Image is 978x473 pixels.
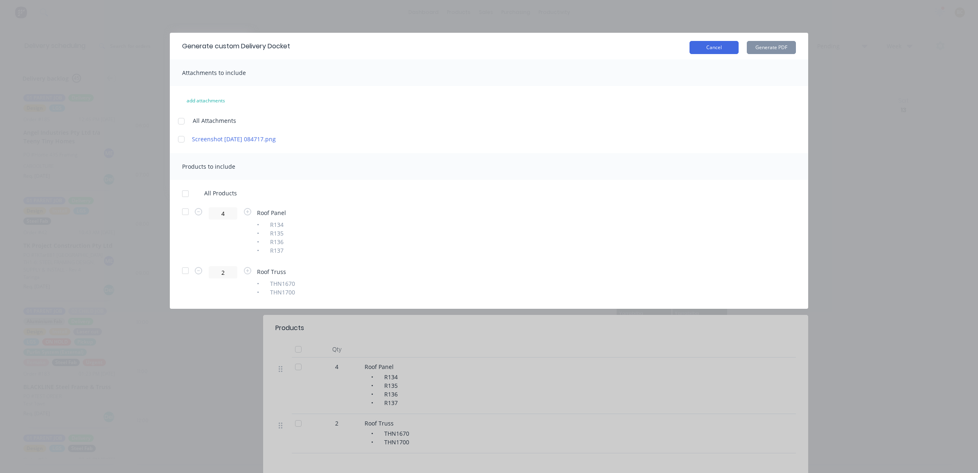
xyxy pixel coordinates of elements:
button: Cancel [690,41,739,54]
div: • THN1670 • THN1700 [257,279,295,296]
button: Generate PDF [747,41,796,54]
div: Generate custom Delivery Docket [182,41,290,51]
span: All Attachments [193,116,236,125]
a: Screenshot [DATE] 084717.png [192,135,335,143]
span: All Products [204,189,242,197]
span: Attachments to include [182,69,246,77]
span: Products to include [182,163,235,170]
button: add attachments [178,94,234,107]
span: Roof Truss [257,267,295,276]
div: • R134 • R135 • R136 • R137 [257,220,286,255]
span: Roof Panel [257,208,286,217]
